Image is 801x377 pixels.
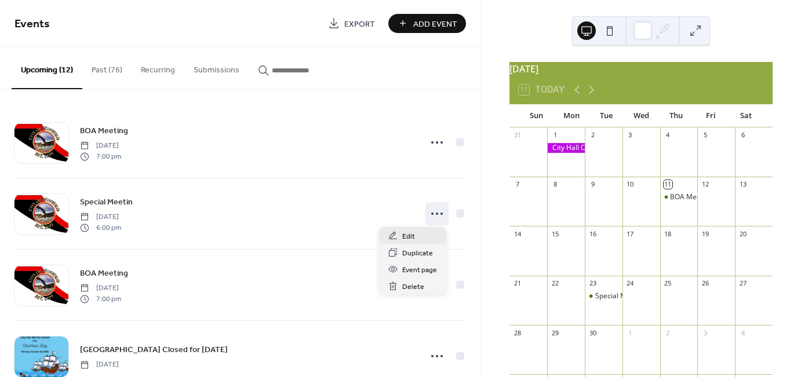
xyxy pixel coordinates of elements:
[585,291,622,301] div: Special Meetin
[80,268,128,280] span: BOA Meeting
[664,229,672,238] div: 18
[547,143,585,153] div: City Hall Closed for Labor Day
[626,180,635,189] div: 10
[693,104,728,127] div: Fri
[701,131,709,140] div: 5
[729,104,763,127] div: Sat
[132,47,184,88] button: Recurring
[701,180,709,189] div: 12
[660,192,698,202] div: BOA Meeting
[80,266,128,280] a: BOA Meeting
[701,229,709,238] div: 19
[738,180,747,189] div: 13
[626,229,635,238] div: 17
[184,47,249,88] button: Submissions
[551,279,559,288] div: 22
[12,47,82,89] button: Upcoming (12)
[80,212,121,222] span: [DATE]
[701,279,709,288] div: 26
[513,328,522,337] div: 28
[589,104,624,127] div: Tue
[658,104,693,127] div: Thu
[402,281,424,293] span: Delete
[513,279,522,288] div: 21
[509,62,773,76] div: [DATE]
[738,328,747,337] div: 4
[664,279,672,288] div: 25
[80,294,121,304] span: 7:00 pm
[664,180,672,189] div: 11
[80,151,121,162] span: 7:00 pm
[80,125,128,137] span: BOA Meeting
[664,328,672,337] div: 2
[513,229,522,238] div: 14
[82,47,132,88] button: Past (76)
[80,343,228,356] a: [GEOGRAPHIC_DATA] Closed for [DATE]
[80,222,121,233] span: 6:00 pm
[80,195,133,208] a: Special Meetin
[551,131,559,140] div: 1
[80,360,119,370] span: [DATE]
[319,14,384,33] a: Export
[554,104,588,127] div: Mon
[588,229,597,238] div: 16
[626,131,635,140] div: 3
[551,180,559,189] div: 8
[670,192,713,202] div: BOA Meeting
[595,291,643,301] div: Special Meetin
[513,180,522,189] div: 7
[80,283,121,294] span: [DATE]
[701,328,709,337] div: 3
[626,279,635,288] div: 24
[513,131,522,140] div: 31
[402,247,433,259] span: Duplicate
[344,18,375,30] span: Export
[624,104,658,127] div: Wed
[664,131,672,140] div: 4
[402,264,437,276] span: Event page
[402,230,415,243] span: Edit
[588,328,597,337] div: 30
[551,328,559,337] div: 29
[388,14,466,33] button: Add Event
[588,131,597,140] div: 2
[413,18,457,30] span: Add Event
[519,104,554,127] div: Sun
[80,124,128,137] a: BOA Meeting
[738,131,747,140] div: 6
[551,229,559,238] div: 15
[80,344,228,356] span: [GEOGRAPHIC_DATA] Closed for [DATE]
[588,180,597,189] div: 9
[588,279,597,288] div: 23
[626,328,635,337] div: 1
[738,229,747,238] div: 20
[80,141,121,151] span: [DATE]
[738,279,747,288] div: 27
[80,196,133,208] span: Special Meetin
[14,13,50,35] span: Events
